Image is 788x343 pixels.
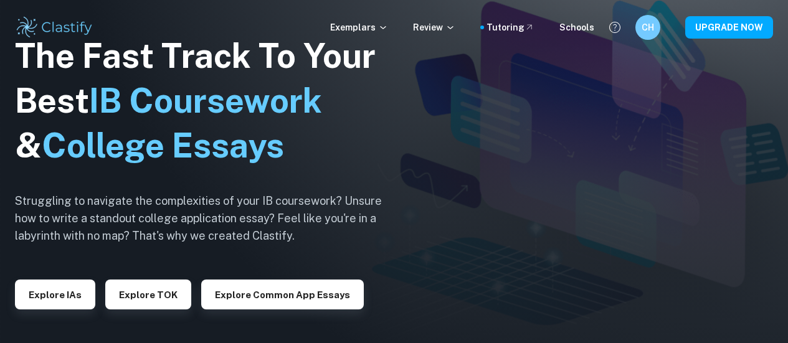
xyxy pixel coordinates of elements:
a: Explore Common App essays [201,288,364,300]
a: Explore IAs [15,288,95,300]
p: Exemplars [330,21,388,34]
a: Schools [559,21,594,34]
img: Clastify logo [15,15,94,40]
span: IB Coursework [89,81,322,120]
button: CH [635,15,660,40]
button: Help and Feedback [604,17,625,38]
a: Explore TOK [105,288,191,300]
h1: The Fast Track To Your Best & [15,34,401,168]
h6: Struggling to navigate the complexities of your IB coursework? Unsure how to write a standout col... [15,192,401,245]
button: Explore Common App essays [201,280,364,309]
a: Tutoring [487,21,534,34]
button: Explore TOK [105,280,191,309]
button: Explore IAs [15,280,95,309]
span: College Essays [42,126,284,165]
h6: CH [641,21,655,34]
p: Review [413,21,455,34]
button: UPGRADE NOW [685,16,773,39]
